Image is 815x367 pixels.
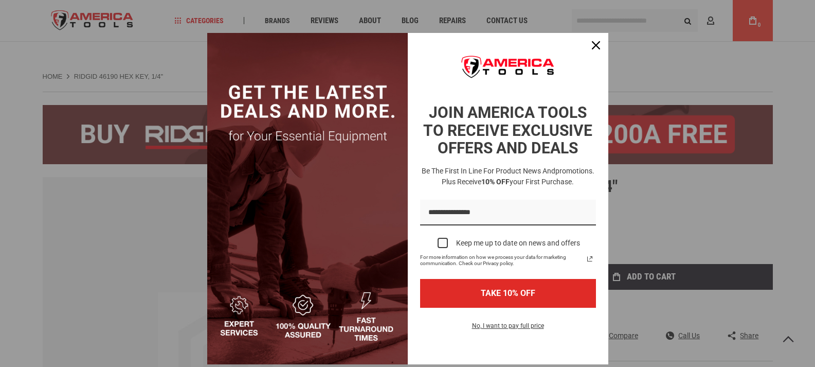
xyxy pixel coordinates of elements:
a: Read our Privacy Policy [584,253,596,265]
span: For more information on how we process your data for marketing communication. Check our Privacy p... [420,254,584,267]
button: No, I want to pay full price [464,320,552,338]
svg: link icon [584,253,596,265]
iframe: LiveChat chat widget [671,335,815,367]
input: Email field [420,200,596,226]
h3: Be the first in line for product news and [418,166,598,187]
span: promotions. Plus receive your first purchase. [442,167,594,186]
button: TAKE 10% OFF [420,279,596,307]
strong: 10% OFF [481,178,510,186]
div: Keep me up to date on news and offers [456,239,580,248]
button: Close [584,33,608,58]
strong: JOIN AMERICA TOOLS TO RECEIVE EXCLUSIVE OFFERS AND DEALS [423,103,592,157]
svg: close icon [592,41,600,49]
